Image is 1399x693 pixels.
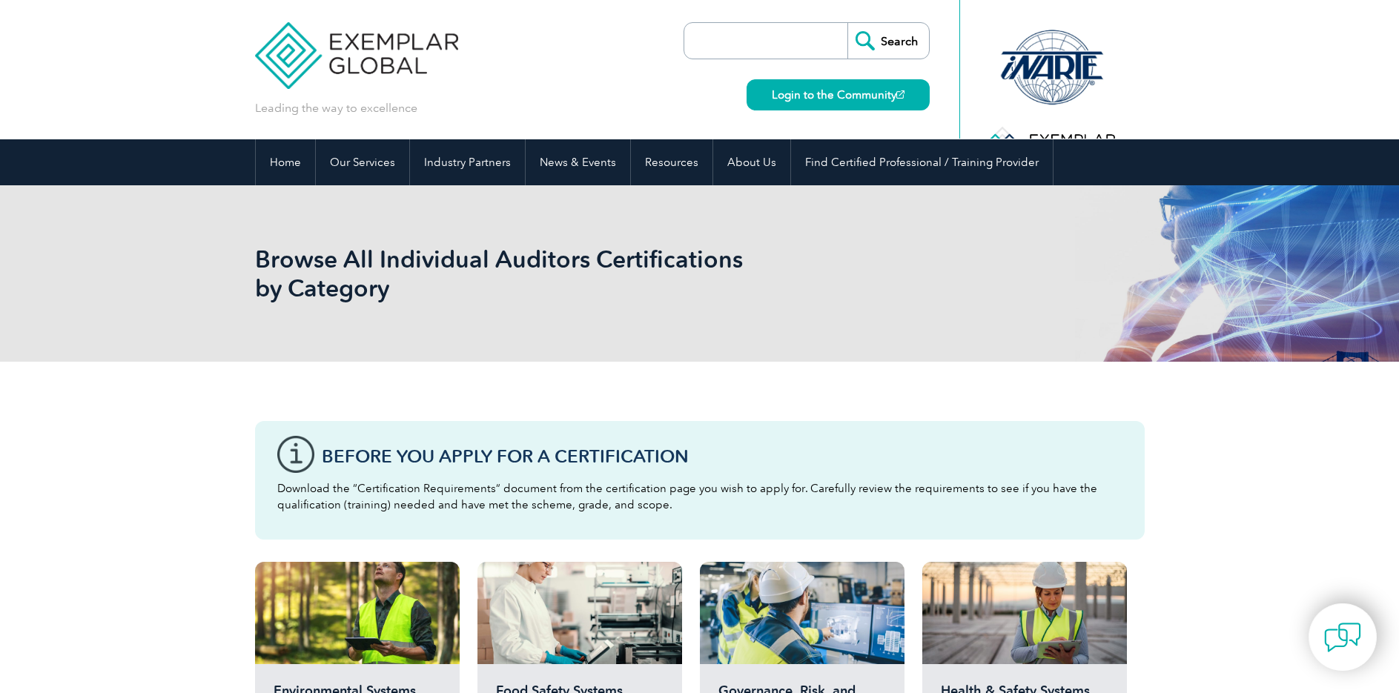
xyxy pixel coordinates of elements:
a: Find Certified Professional / Training Provider [791,139,1053,185]
a: Resources [631,139,712,185]
h3: Before You Apply For a Certification [322,447,1122,465]
a: Our Services [316,139,409,185]
p: Leading the way to excellence [255,100,417,116]
a: News & Events [526,139,630,185]
img: contact-chat.png [1324,619,1361,656]
input: Search [847,23,929,59]
a: About Us [713,139,790,185]
p: Download the “Certification Requirements” document from the certification page you wish to apply ... [277,480,1122,513]
h1: Browse All Individual Auditors Certifications by Category [255,245,824,302]
img: open_square.png [896,90,904,99]
a: Login to the Community [747,79,930,110]
a: Industry Partners [410,139,525,185]
a: Home [256,139,315,185]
